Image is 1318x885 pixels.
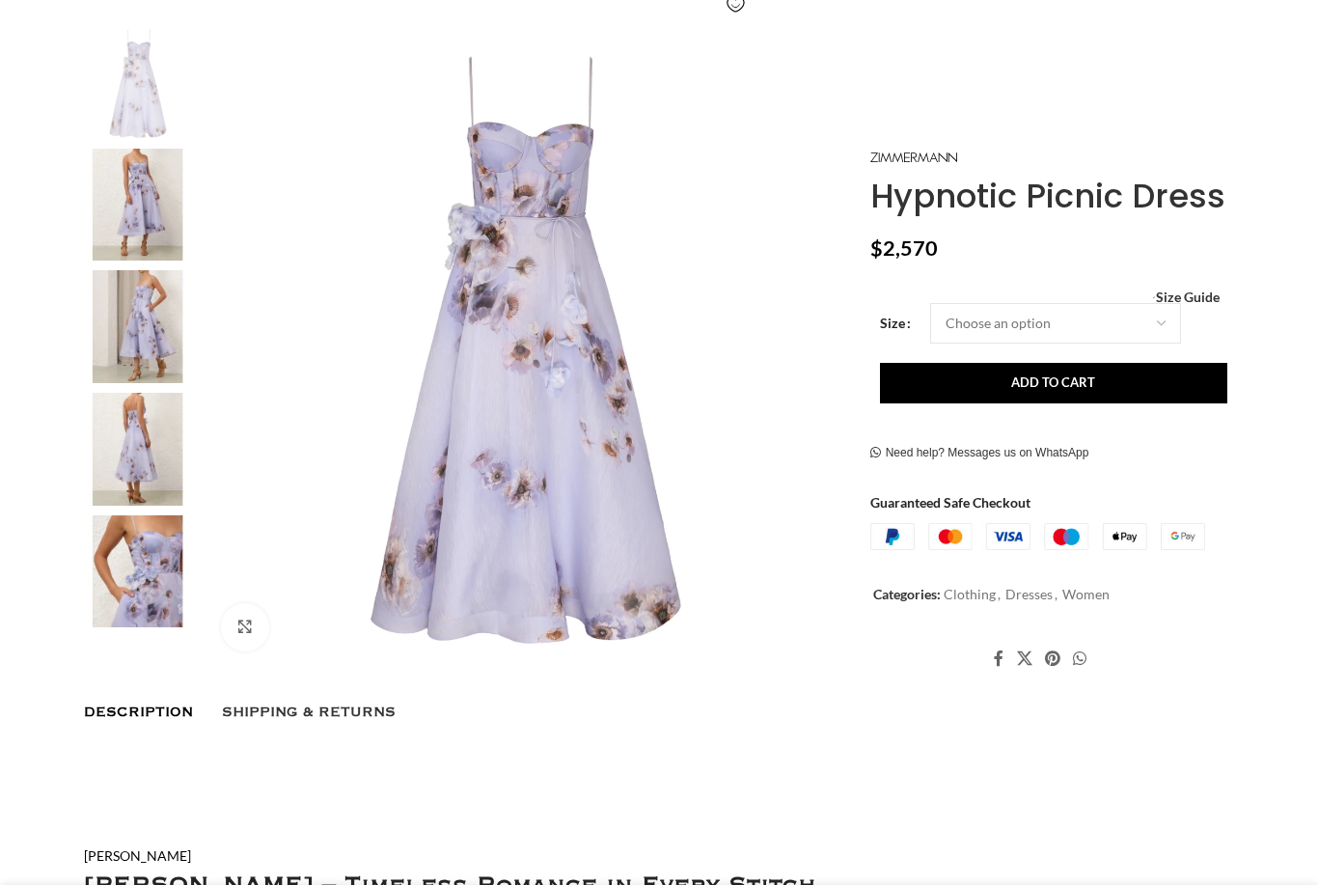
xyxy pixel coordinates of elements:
[870,235,883,260] span: $
[880,312,911,333] label: Size
[944,586,996,602] a: Clothing
[870,494,1030,511] strong: Guaranteed Safe Checkout
[870,235,938,260] bdi: 2,570
[873,586,941,602] span: Categories:
[79,393,197,506] img: available now at Coveti.
[1038,644,1066,673] a: Pinterest social link
[870,523,1205,550] img: guaranteed-safe-checkout-bordered.j
[870,152,957,162] img: Zimmermann
[870,176,1234,215] h1: Hypnotic Picnic Dress
[870,445,1089,460] a: Need help? Messages us on WhatsApp
[79,26,197,139] img: Elevate your elegance in this Zimmermann Dresses from the 2025 resort wear edit
[988,644,1010,673] a: Facebook social link
[1010,644,1038,673] a: X social link
[998,584,1001,605] span: ,
[79,149,197,262] img: available now at Coveti.
[206,26,846,666] img: Zimmermann Hypnotic Picnic Dress | Ready to Wear 2025 Collection Coveti
[1005,586,1053,602] a: Dresses
[1062,586,1110,602] a: Women
[880,362,1227,402] button: Add to cart
[84,847,191,864] a: [PERSON_NAME]
[222,705,396,720] span: Shipping & Returns
[84,705,193,720] span: Description
[1067,644,1093,673] a: WhatsApp social link
[79,270,197,383] img: Elevate your elegance in this Zimmermann Dresses from the 2025 resort wear edit
[79,515,197,628] img: Elevate your elegance in this Zimmermann Dresses from the 2025 resort wear edit
[1055,584,1057,605] span: ,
